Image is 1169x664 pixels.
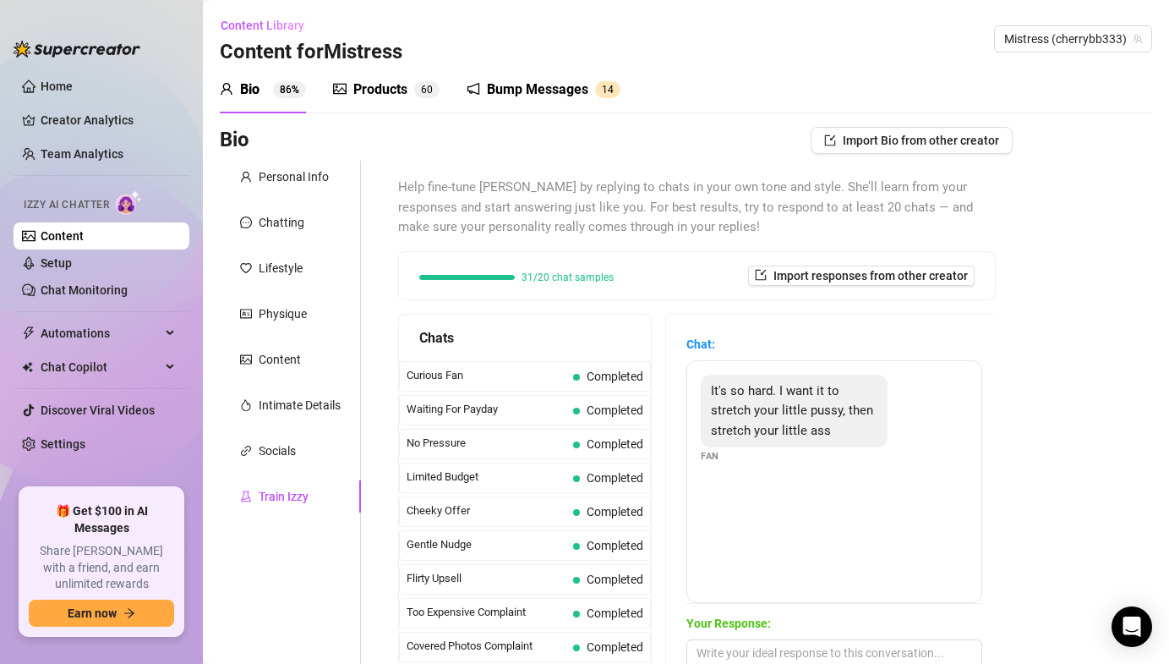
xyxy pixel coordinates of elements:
span: picture [240,354,252,365]
button: Import Bio from other creator [811,127,1013,154]
span: link [240,445,252,457]
span: 0 [427,84,433,96]
div: Content [259,350,301,369]
span: Completed [587,640,643,654]
div: Bump Messages [487,80,588,100]
div: Physique [259,305,307,323]
span: Covered Photos Complaint [407,638,566,655]
span: Cheeky Offer [407,502,566,519]
span: Completed [587,403,643,417]
span: Completed [587,539,643,552]
span: heart [240,262,252,274]
span: picture [333,82,347,96]
button: Import responses from other creator [748,266,975,286]
span: Completed [587,471,643,485]
div: Products [353,80,407,100]
a: Team Analytics [41,147,123,161]
span: Too Expensive Complaint [407,604,566,621]
span: Completed [587,606,643,620]
span: fire [240,399,252,411]
span: arrow-right [123,607,135,619]
span: 6 [421,84,427,96]
span: Limited Budget [407,469,566,486]
div: Train Izzy [259,487,309,506]
img: Chat Copilot [22,361,33,373]
span: Completed [587,573,643,586]
span: team [1133,34,1143,44]
div: Socials [259,442,296,460]
sup: 14 [595,81,620,98]
div: Personal Info [259,167,329,186]
span: It's so hard. I want it to stretch your little pussy, then stretch your little ass [711,383,873,438]
span: import [824,134,836,146]
button: Content Library [220,12,318,39]
span: user [240,171,252,183]
span: Completed [587,370,643,383]
span: message [240,217,252,228]
span: thunderbolt [22,327,36,340]
a: Home [41,80,73,93]
span: Import responses from other creator [773,269,968,283]
a: Settings [41,437,85,451]
div: Intimate Details [259,396,341,414]
span: 🎁 Get $100 in AI Messages [29,503,174,536]
img: logo-BBDzfeDw.svg [14,41,140,58]
span: Waiting For Payday [407,401,566,418]
span: Automations [41,320,161,347]
a: Discover Viral Videos [41,403,155,417]
span: Import Bio from other creator [843,134,999,147]
sup: 60 [414,81,440,98]
a: Content [41,229,84,243]
span: experiment [240,491,252,502]
span: user [220,82,233,96]
span: Completed [587,437,643,451]
a: Creator Analytics [41,107,176,134]
span: No Pressure [407,435,566,452]
div: Lifestyle [259,259,303,277]
span: 4 [608,84,614,96]
span: Chat Copilot [41,354,161,381]
span: 1 [602,84,608,96]
div: Chatting [259,213,304,232]
span: notification [467,82,480,96]
div: Open Intercom Messenger [1112,606,1152,647]
strong: Chat: [686,337,715,351]
span: Completed [587,505,643,519]
span: Izzy AI Chatter [24,197,109,213]
span: Share [PERSON_NAME] with a friend, and earn unlimited rewards [29,543,174,593]
span: import [755,269,767,281]
a: Chat Monitoring [41,283,128,297]
span: Mistress (cherrybb333) [1004,26,1142,52]
h3: Content for Mistress [220,39,402,66]
button: Earn nowarrow-right [29,600,174,627]
sup: 86% [273,81,306,98]
span: Content Library [221,19,304,32]
span: Fan [701,449,719,464]
span: 31/20 chat samples [522,272,614,283]
strong: Your Response: [686,617,771,630]
a: Setup [41,256,72,270]
div: Bio [240,80,259,100]
span: Earn now [68,606,117,620]
span: Flirty Upsell [407,570,566,587]
span: Chats [419,327,454,348]
span: Help fine-tune [PERSON_NAME] by replying to chats in your own tone and style. She’ll learn from y... [398,178,996,238]
span: Curious Fan [407,367,566,384]
span: Gentle Nudge [407,536,566,553]
h3: Bio [220,127,249,154]
span: idcard [240,308,252,320]
img: AI Chatter [116,190,142,215]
